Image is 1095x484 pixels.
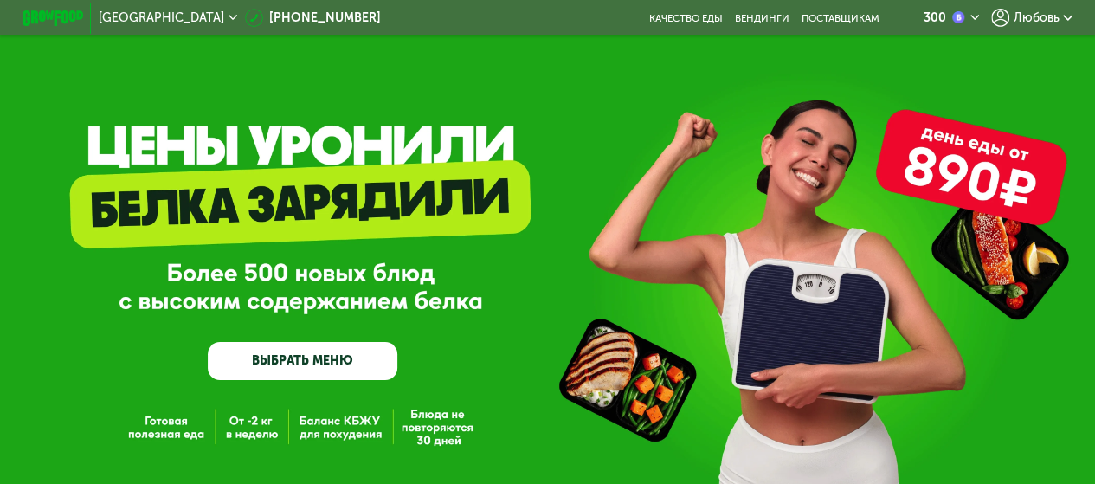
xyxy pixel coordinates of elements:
span: [GEOGRAPHIC_DATA] [99,12,224,24]
div: 300 [924,12,946,24]
span: Любовь [1014,12,1060,24]
a: ВЫБРАТЬ МЕНЮ [208,342,397,380]
div: поставщикам [802,12,879,24]
a: Вендинги [735,12,789,24]
a: Качество еды [649,12,723,24]
a: [PHONE_NUMBER] [245,9,381,27]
